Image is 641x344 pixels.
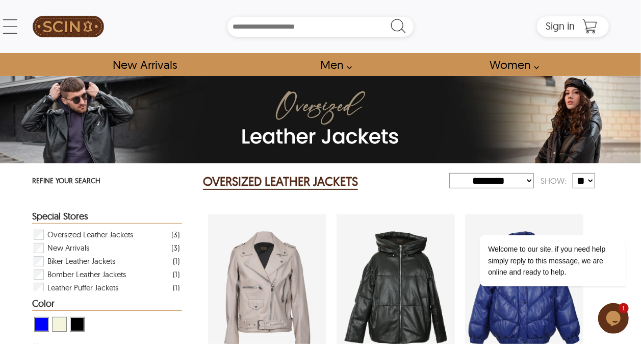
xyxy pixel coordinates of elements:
[598,303,631,334] iframe: chat widget
[32,5,104,48] a: SCIN
[203,174,358,190] h2: OVERSIZED LEATHER JACKETS
[546,19,575,32] span: Sign in
[32,174,182,189] p: REFINE YOUR SEARCH
[47,241,89,255] span: New Arrivals
[534,172,573,190] div: Show:
[203,171,438,192] div: Oversized Leather Jackets 3 Results Found
[47,255,115,268] span: Biker Leather Jackets
[171,241,180,254] div: ( 3 )
[309,53,357,76] a: shop men's leather jackets
[47,268,126,281] span: Bomber Leather Jackets
[70,317,85,332] div: View Black Oversized Leather Jackets
[52,317,67,332] div: View Beige Oversized Leather Jackets
[47,228,133,241] span: Oversized Leather Jackets
[173,268,180,281] div: ( 1 )
[33,5,104,48] img: SCIN
[34,317,49,332] div: View Blue Oversized Leather Jackets
[33,281,180,294] div: Filter Leather Puffer Jackets Oversized Leather Jackets
[47,281,118,294] span: Leather Puffer Jackets
[171,228,180,241] div: ( 3 )
[33,268,180,281] div: Filter Bomber Leather Jackets Oversized Leather Jackets
[101,53,189,76] a: Shop New Arrivals
[33,255,180,268] div: Filter Biker Leather Jackets Oversized Leather Jackets
[447,178,631,298] iframe: chat widget
[478,53,545,76] a: Shop Women Leather Jackets
[546,23,575,31] a: Sign in
[32,211,182,224] div: Heading Filter Oversized Leather Jackets by Special Stores
[580,19,600,34] a: Shopping Cart
[33,228,180,241] div: Filter Oversized Leather Jackets Oversized Leather Jackets
[33,241,180,255] div: Filter New Arrivals Oversized Leather Jackets
[173,281,180,294] div: ( 1 )
[32,299,182,311] div: Heading Filter Oversized Leather Jackets by Color
[173,255,180,267] div: ( 1 )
